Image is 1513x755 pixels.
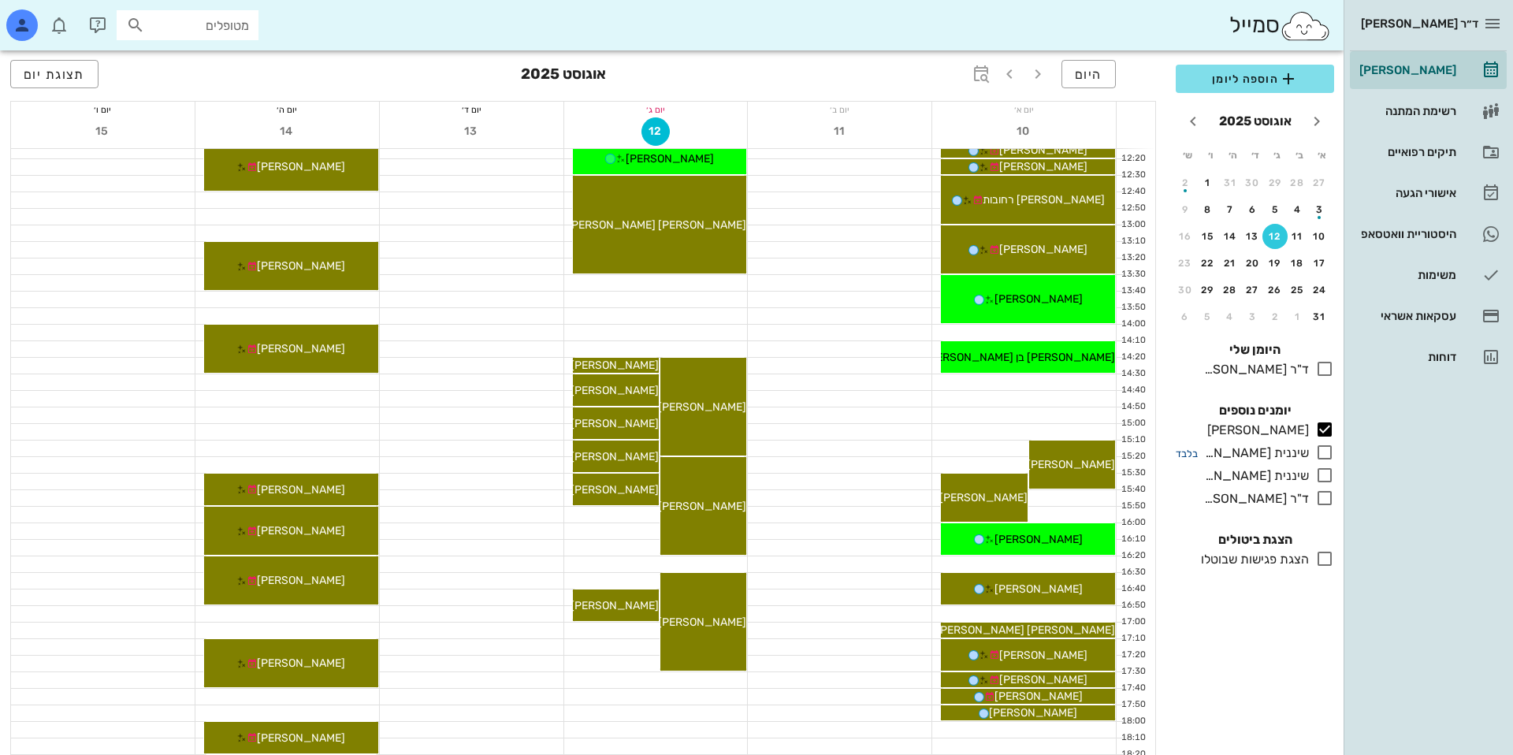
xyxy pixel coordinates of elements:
div: 16 [1173,231,1198,242]
button: 24 [1307,277,1333,303]
button: 27 [1307,170,1333,195]
button: 29 [1262,170,1288,195]
button: 11 [826,117,854,146]
button: 17 [1307,251,1333,276]
div: 17:00 [1117,616,1149,629]
button: 28 [1285,170,1310,195]
span: תג [46,13,56,22]
span: [PERSON_NAME] [571,450,659,463]
div: 3 [1240,311,1266,322]
div: 15:40 [1117,483,1149,497]
div: 28 [1285,177,1310,188]
span: [PERSON_NAME] [257,574,345,587]
div: היסטוריית וואטסאפ [1356,228,1456,240]
a: משימות [1350,256,1507,294]
span: [PERSON_NAME] [939,491,1028,504]
div: ד"ר [PERSON_NAME] [1198,489,1309,508]
div: ד"ר [PERSON_NAME] [1198,360,1309,379]
button: 10 [1307,224,1333,249]
span: [PERSON_NAME] [257,656,345,670]
div: 17 [1307,258,1333,269]
span: ד״ר [PERSON_NAME] [1361,17,1478,31]
div: 28 [1217,285,1243,296]
a: עסקאות אשראי [1350,297,1507,335]
div: 6 [1240,204,1266,215]
div: 24 [1307,285,1333,296]
div: 9 [1173,204,1198,215]
div: 29 [1195,285,1221,296]
span: [PERSON_NAME] [658,616,746,629]
span: 11 [826,125,854,138]
button: 10 [1010,117,1039,146]
span: [PERSON_NAME] [999,673,1087,686]
button: 11 [1285,224,1310,249]
div: 16:10 [1117,533,1149,546]
div: 15:10 [1117,433,1149,447]
span: [PERSON_NAME] [257,259,345,273]
button: 12 [641,117,670,146]
div: 17:40 [1117,682,1149,695]
div: 13 [1240,231,1266,242]
span: [PERSON_NAME] [999,649,1087,662]
div: יום ו׳ [11,102,195,117]
div: 16:50 [1117,599,1149,612]
button: 15 [1195,224,1221,249]
span: 10 [1010,125,1039,138]
button: 5 [1195,304,1221,329]
button: הוספה ליומן [1176,65,1334,93]
div: אישורי הגעה [1356,187,1456,199]
div: 25 [1285,285,1310,296]
div: 13:10 [1117,235,1149,248]
button: 2 [1262,304,1288,329]
span: 12 [642,125,669,138]
div: שיננית [PERSON_NAME] [1198,467,1309,485]
div: 15 [1195,231,1221,242]
div: 6 [1173,311,1198,322]
div: 31 [1307,311,1333,322]
button: 2 [1173,170,1198,195]
button: 28 [1217,277,1243,303]
button: 30 [1240,170,1266,195]
div: 18:10 [1117,731,1149,745]
button: 9 [1173,197,1198,222]
div: 20 [1240,258,1266,269]
span: [PERSON_NAME] [999,160,1087,173]
h4: הצגת ביטולים [1176,530,1334,549]
div: תיקים רפואיים [1356,146,1456,158]
div: שיננית [PERSON_NAME] [1198,444,1309,463]
span: 15 [88,125,117,138]
span: [PERSON_NAME] בן [PERSON_NAME] [925,351,1115,364]
h4: יומנים נוספים [1176,401,1334,420]
div: 14:50 [1117,400,1149,414]
h4: היומן שלי [1176,340,1334,359]
div: 13:20 [1117,251,1149,265]
div: 14 [1217,231,1243,242]
span: [PERSON_NAME] רחובות [983,193,1105,206]
button: 31 [1307,304,1333,329]
a: אישורי הגעה [1350,174,1507,212]
div: [PERSON_NAME] [1201,421,1309,440]
span: [PERSON_NAME] [257,524,345,537]
button: 21 [1217,251,1243,276]
button: 12 [1262,224,1288,249]
div: יום א׳ [932,102,1116,117]
div: 16:20 [1117,549,1149,563]
div: 16:40 [1117,582,1149,596]
div: 13:40 [1117,285,1149,298]
div: 10 [1307,231,1333,242]
span: [PERSON_NAME] [257,160,345,173]
button: אוגוסט 2025 [1213,106,1298,137]
div: 19 [1262,258,1288,269]
span: [PERSON_NAME] [994,292,1083,306]
div: 14:30 [1117,367,1149,381]
button: 1 [1285,304,1310,329]
span: [PERSON_NAME] [994,582,1083,596]
button: 25 [1285,277,1310,303]
button: 29 [1195,277,1221,303]
div: יום ג׳ [564,102,748,117]
span: היום [1075,67,1102,82]
span: [PERSON_NAME] [257,483,345,497]
div: [PERSON_NAME] [1356,64,1456,76]
button: 7 [1217,197,1243,222]
span: [PERSON_NAME] [626,152,714,166]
